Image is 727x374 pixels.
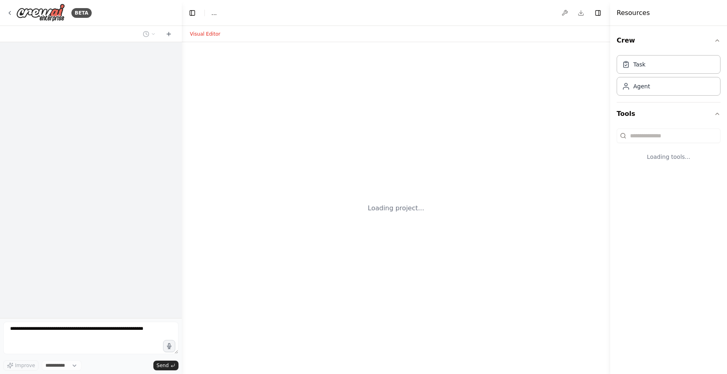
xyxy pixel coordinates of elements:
span: Improve [15,362,35,369]
button: Click to speak your automation idea [163,340,175,352]
h4: Resources [617,8,650,18]
button: Visual Editor [185,29,225,39]
button: Tools [617,103,721,125]
div: Crew [617,52,721,102]
button: Start a new chat [162,29,175,39]
button: Switch to previous chat [140,29,159,39]
button: Hide right sidebar [592,7,604,19]
span: ... [211,9,217,17]
div: Task [633,60,645,68]
button: Improve [3,360,39,371]
div: Agent [633,82,650,90]
div: BETA [71,8,92,18]
button: Send [153,361,179,370]
div: Tools [617,125,721,174]
div: Loading tools... [617,146,721,167]
button: Crew [617,29,721,52]
span: Send [157,362,169,369]
div: Loading project... [368,203,424,213]
nav: breadcrumb [211,9,217,17]
img: Logo [16,4,65,22]
button: Hide left sidebar [187,7,198,19]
